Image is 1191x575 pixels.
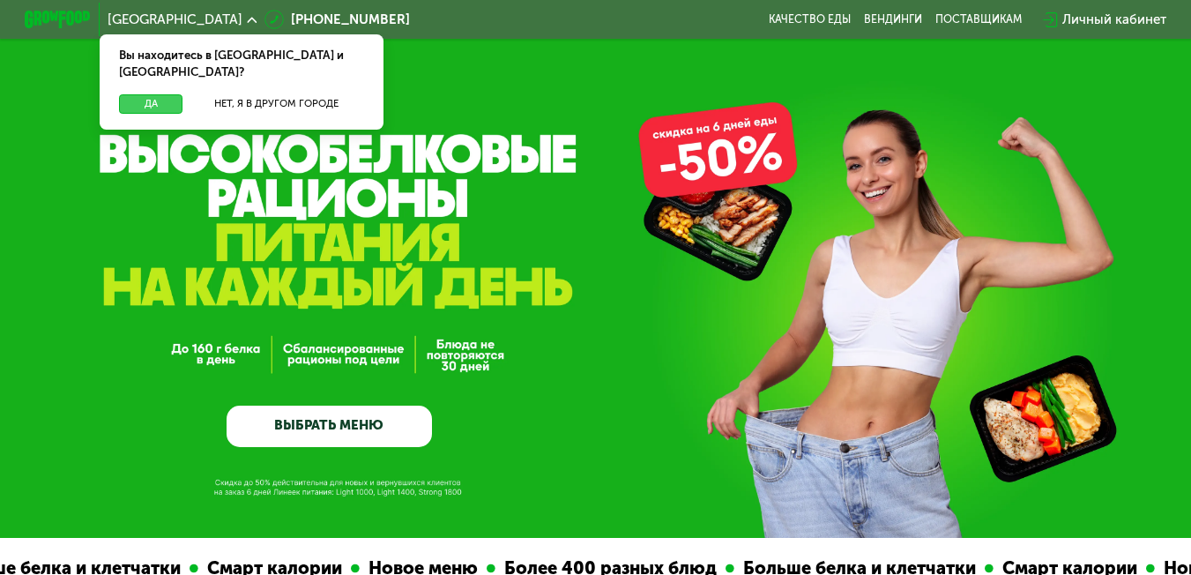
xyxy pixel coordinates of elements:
div: поставщикам [935,13,1022,26]
div: Личный кабинет [1062,10,1166,30]
span: [GEOGRAPHIC_DATA] [108,13,242,26]
a: Вендинги [864,13,922,26]
a: Качество еды [769,13,851,26]
a: ВЫБРАТЬ МЕНЮ [227,406,433,447]
button: Нет, я в другом городе [190,94,364,115]
button: Да [119,94,182,115]
div: Вы находитесь в [GEOGRAPHIC_DATA] и [GEOGRAPHIC_DATA]? [100,34,384,94]
a: [PHONE_NUMBER] [264,10,410,30]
